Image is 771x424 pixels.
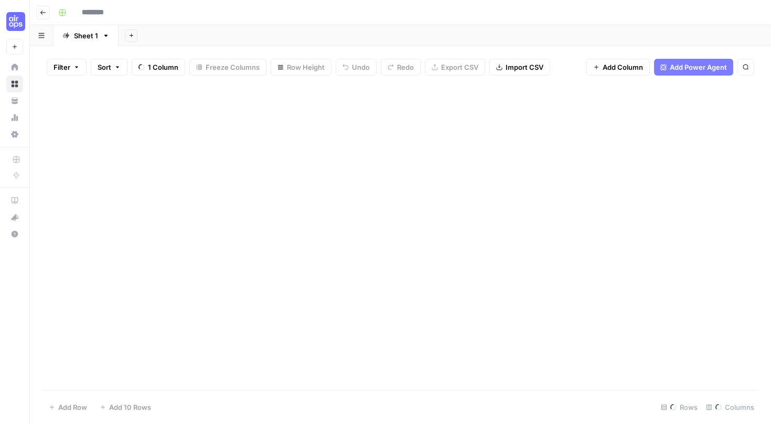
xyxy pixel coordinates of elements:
button: Freeze Columns [189,59,266,76]
span: Add Row [58,402,87,412]
a: AirOps Academy [6,192,23,209]
div: What's new? [7,209,23,225]
div: Rows [657,399,702,416]
a: Settings [6,126,23,143]
span: Redo [397,62,414,72]
a: Home [6,59,23,76]
span: Undo [352,62,370,72]
div: Columns [702,399,758,416]
button: Help + Support [6,226,23,242]
button: Add 10 Rows [93,399,157,416]
button: Import CSV [489,59,550,76]
span: Export CSV [441,62,478,72]
a: Browse [6,76,23,92]
a: Your Data [6,92,23,109]
button: What's new? [6,209,23,226]
button: Undo [336,59,377,76]
span: Import CSV [506,62,543,72]
button: 1 Column [132,59,185,76]
span: Filter [53,62,70,72]
span: Add Column [603,62,643,72]
button: Add Column [586,59,650,76]
button: Export CSV [425,59,485,76]
button: Row Height [271,59,331,76]
button: Redo [381,59,421,76]
img: Cohort 5 Logo [6,12,25,31]
div: Sheet 1 [74,30,98,41]
button: Add Power Agent [654,59,733,76]
button: Workspace: Cohort 5 [6,8,23,35]
button: Sort [91,59,127,76]
a: Sheet 1 [53,25,119,46]
span: Add Power Agent [670,62,727,72]
a: Usage [6,109,23,126]
span: Add 10 Rows [109,402,151,412]
button: Filter [47,59,87,76]
span: Freeze Columns [206,62,260,72]
span: Row Height [287,62,325,72]
span: Sort [98,62,111,72]
span: 1 Column [148,62,178,72]
button: Add Row [42,399,93,416]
